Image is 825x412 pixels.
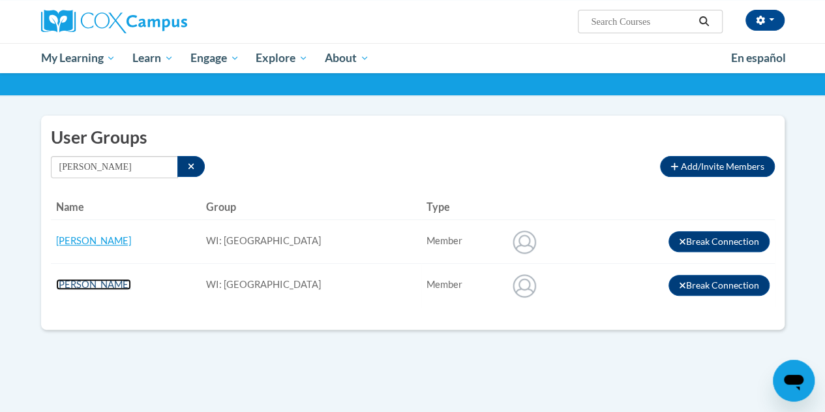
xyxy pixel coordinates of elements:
[182,43,248,73] a: Engage
[31,43,794,73] div: Main menu
[177,156,205,177] button: Search
[40,50,115,66] span: My Learning
[51,194,202,220] th: Name
[508,225,541,258] img: Christina Tamborini
[33,43,125,73] a: My Learning
[201,194,421,220] th: Group
[56,279,131,290] a: [PERSON_NAME]
[124,43,182,73] a: Learn
[316,43,378,73] a: About
[668,275,770,296] button: Break Connection
[421,219,503,263] td: Connected user for connection: WI: Todd Elementary
[694,14,713,29] button: Search
[745,10,785,31] button: Account Settings
[668,231,770,252] button: Break Connection
[325,50,369,66] span: About
[201,263,421,307] td: WI: [GEOGRAPHIC_DATA]
[51,156,178,178] input: Search by name
[51,125,775,150] h2: User Groups
[247,43,316,73] a: Explore
[56,235,131,246] a: [PERSON_NAME]
[201,219,421,263] td: WI: [GEOGRAPHIC_DATA]
[590,14,694,29] input: Search Courses
[681,161,764,172] span: Add/Invite Members
[190,50,239,66] span: Engage
[773,360,815,402] iframe: Button to launch messaging window
[421,194,503,220] th: Type
[723,44,794,72] a: En español
[256,50,308,66] span: Explore
[421,263,503,307] td: Connected user for connection: WI: Gaston Elementary
[41,10,187,33] img: Cox Campus
[508,269,541,302] img: Tina Piccione
[660,156,774,177] button: Add/Invite Members
[132,50,173,66] span: Learn
[731,51,786,65] span: En español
